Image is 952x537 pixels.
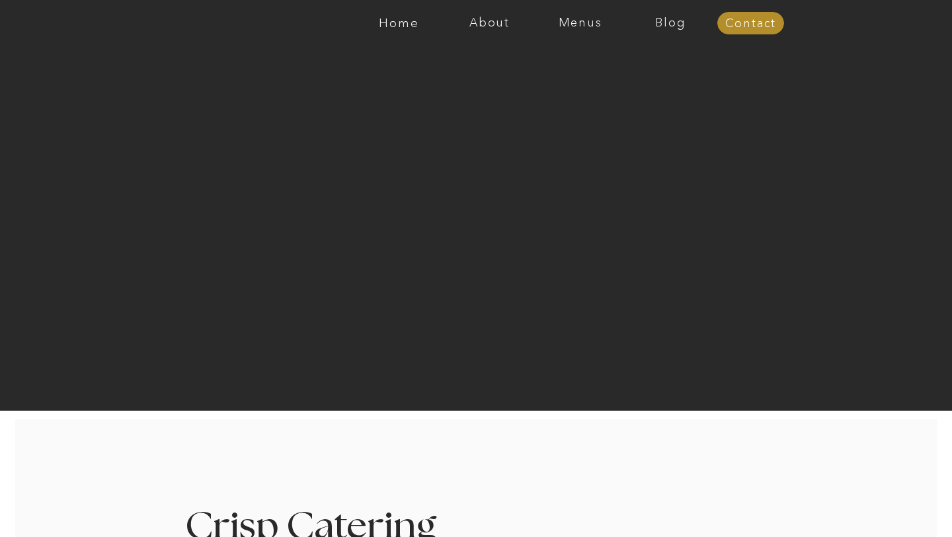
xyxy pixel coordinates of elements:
a: Home [354,17,444,30]
a: Menus [535,17,625,30]
a: About [444,17,535,30]
a: Blog [625,17,716,30]
a: Contact [717,17,784,30]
